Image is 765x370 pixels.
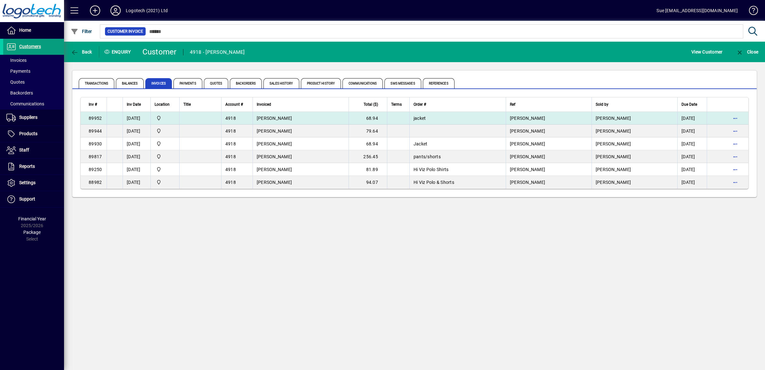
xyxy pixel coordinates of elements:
span: [PERSON_NAME] [257,154,292,159]
span: Ref [510,101,515,108]
button: More options [730,177,740,187]
span: Backorders [6,90,33,95]
span: Financial Year [18,216,46,221]
div: Total ($) [353,101,384,108]
button: Add [85,5,105,16]
span: Close [736,49,758,54]
span: Title [183,101,191,108]
button: Profile [105,5,126,16]
span: Invoices [6,58,27,63]
span: Central [155,127,175,135]
div: Order # [414,101,502,108]
app-page-header-button: Close enquiry [729,46,765,58]
td: [DATE] [123,137,150,150]
td: 68.94 [349,112,387,125]
td: [DATE] [123,163,150,176]
a: Support [3,191,64,207]
span: Back [71,49,92,54]
td: [DATE] [677,176,707,189]
a: Reports [3,159,64,175]
span: Payments [6,69,30,74]
span: 4918 [225,180,236,185]
span: Due Date [681,101,697,108]
span: [PERSON_NAME] [596,116,631,121]
span: [PERSON_NAME] [257,128,292,134]
span: Quotes [6,79,25,85]
td: [DATE] [123,112,150,125]
a: Suppliers [3,110,64,126]
span: [PERSON_NAME] [510,154,545,159]
button: More options [730,139,740,149]
span: Order # [414,101,426,108]
span: jacket [414,116,426,121]
div: Inv Date [127,101,147,108]
td: [DATE] [677,163,707,176]
span: [PERSON_NAME] [596,180,631,185]
button: More options [730,113,740,123]
span: [PERSON_NAME] [596,141,631,146]
td: 68.94 [349,137,387,150]
span: [PERSON_NAME] [257,180,292,185]
td: [DATE] [123,125,150,137]
div: Logotech (2021) Ltd [126,5,168,16]
span: Central [155,179,175,186]
div: Customer [142,47,177,57]
span: [PERSON_NAME] [257,116,292,121]
span: Invoices [145,78,172,88]
span: 4918 [225,141,236,146]
span: [PERSON_NAME] [510,180,545,185]
span: Package [23,230,41,235]
span: Hi Viz Polo & Shorts [414,180,454,185]
span: [PERSON_NAME] [257,141,292,146]
div: Inv # [89,101,103,108]
span: Suppliers [19,115,37,120]
span: 89817 [89,154,102,159]
span: 89250 [89,167,102,172]
span: Inv Date [127,101,141,108]
span: Total ($) [364,101,378,108]
td: [DATE] [677,125,707,137]
span: Sold by [596,101,608,108]
span: Transactions [79,78,114,88]
span: [PERSON_NAME] [596,128,631,134]
span: Products [19,131,37,136]
td: 79.64 [349,125,387,137]
button: Close [734,46,760,58]
span: Payments [173,78,202,88]
a: Backorders [3,87,64,98]
button: More options [730,126,740,136]
app-page-header-button: Back [64,46,99,58]
a: Staff [3,142,64,158]
span: 4918 [225,128,236,134]
span: Hi Viz Polo Shirts [414,167,449,172]
td: [DATE] [677,150,707,163]
div: Location [155,101,175,108]
span: SMS Messages [384,78,421,88]
td: [DATE] [123,176,150,189]
button: More options [730,152,740,162]
div: Ref [510,101,588,108]
div: Sold by [596,101,673,108]
span: Terms [391,101,402,108]
span: 4918 [225,154,236,159]
a: Products [3,126,64,142]
span: Sales History [263,78,299,88]
span: 4918 [225,167,236,172]
button: Filter [69,26,94,37]
span: 89944 [89,128,102,134]
span: 88982 [89,180,102,185]
span: Settings [19,180,36,185]
span: Location [155,101,170,108]
span: References [423,78,455,88]
button: Back [69,46,94,58]
span: Communications [342,78,383,88]
span: [PERSON_NAME] [257,167,292,172]
span: Quotes [204,78,229,88]
span: pants/shorts [414,154,441,159]
a: Settings [3,175,64,191]
span: [PERSON_NAME] [596,167,631,172]
td: [DATE] [677,112,707,125]
a: Knowledge Base [744,1,757,22]
span: [PERSON_NAME] [510,116,545,121]
span: Support [19,196,35,201]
